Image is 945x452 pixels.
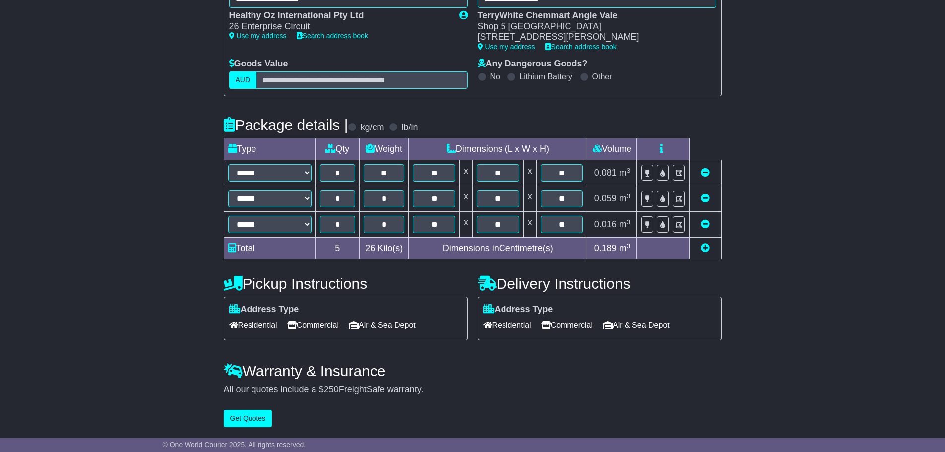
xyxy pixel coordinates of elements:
label: Other [592,72,612,81]
h4: Package details | [224,117,348,133]
span: m [619,243,630,253]
a: Use my address [229,32,287,40]
td: x [523,160,536,186]
sup: 3 [627,242,630,250]
td: Total [224,238,315,259]
span: Commercial [287,318,339,333]
span: 0.016 [594,219,617,229]
td: x [523,186,536,212]
div: Healthy Oz International Pty Ltd [229,10,449,21]
td: Weight [360,138,409,160]
sup: 3 [627,167,630,174]
td: Dimensions in Centimetre(s) [409,238,587,259]
td: Dimensions (L x W x H) [409,138,587,160]
td: Kilo(s) [360,238,409,259]
td: x [523,212,536,238]
label: Address Type [229,304,299,315]
div: TerryWhite Chemmart Angle Vale [478,10,706,21]
span: Air & Sea Depot [349,318,416,333]
a: Add new item [701,243,710,253]
label: lb/in [401,122,418,133]
td: 5 [315,238,360,259]
div: Shop 5 [GEOGRAPHIC_DATA] [478,21,706,32]
span: Air & Sea Depot [603,318,670,333]
div: 26 Enterprise Circuit [229,21,449,32]
a: Remove this item [701,219,710,229]
td: x [459,160,472,186]
a: Remove this item [701,168,710,178]
span: Residential [229,318,277,333]
div: All our quotes include a $ FreightSafe warranty. [224,385,722,395]
a: Use my address [478,43,535,51]
label: Any Dangerous Goods? [478,59,588,69]
label: Lithium Battery [519,72,572,81]
h4: Pickup Instructions [224,275,468,292]
span: 0.189 [594,243,617,253]
label: No [490,72,500,81]
td: x [459,186,472,212]
label: Address Type [483,304,553,315]
span: m [619,219,630,229]
td: Volume [587,138,637,160]
span: Residential [483,318,531,333]
span: m [619,194,630,203]
span: 0.059 [594,194,617,203]
td: Type [224,138,315,160]
label: kg/cm [360,122,384,133]
label: AUD [229,71,257,89]
sup: 3 [627,218,630,226]
td: x [459,212,472,238]
h4: Delivery Instructions [478,275,722,292]
a: Search address book [545,43,617,51]
span: m [619,168,630,178]
span: Commercial [541,318,593,333]
button: Get Quotes [224,410,272,427]
div: [STREET_ADDRESS][PERSON_NAME] [478,32,706,43]
td: Qty [315,138,360,160]
label: Goods Value [229,59,288,69]
sup: 3 [627,193,630,200]
h4: Warranty & Insurance [224,363,722,379]
span: 0.081 [594,168,617,178]
span: © One World Courier 2025. All rights reserved. [163,441,306,449]
span: 26 [365,243,375,253]
a: Search address book [297,32,368,40]
a: Remove this item [701,194,710,203]
span: 250 [324,385,339,394]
